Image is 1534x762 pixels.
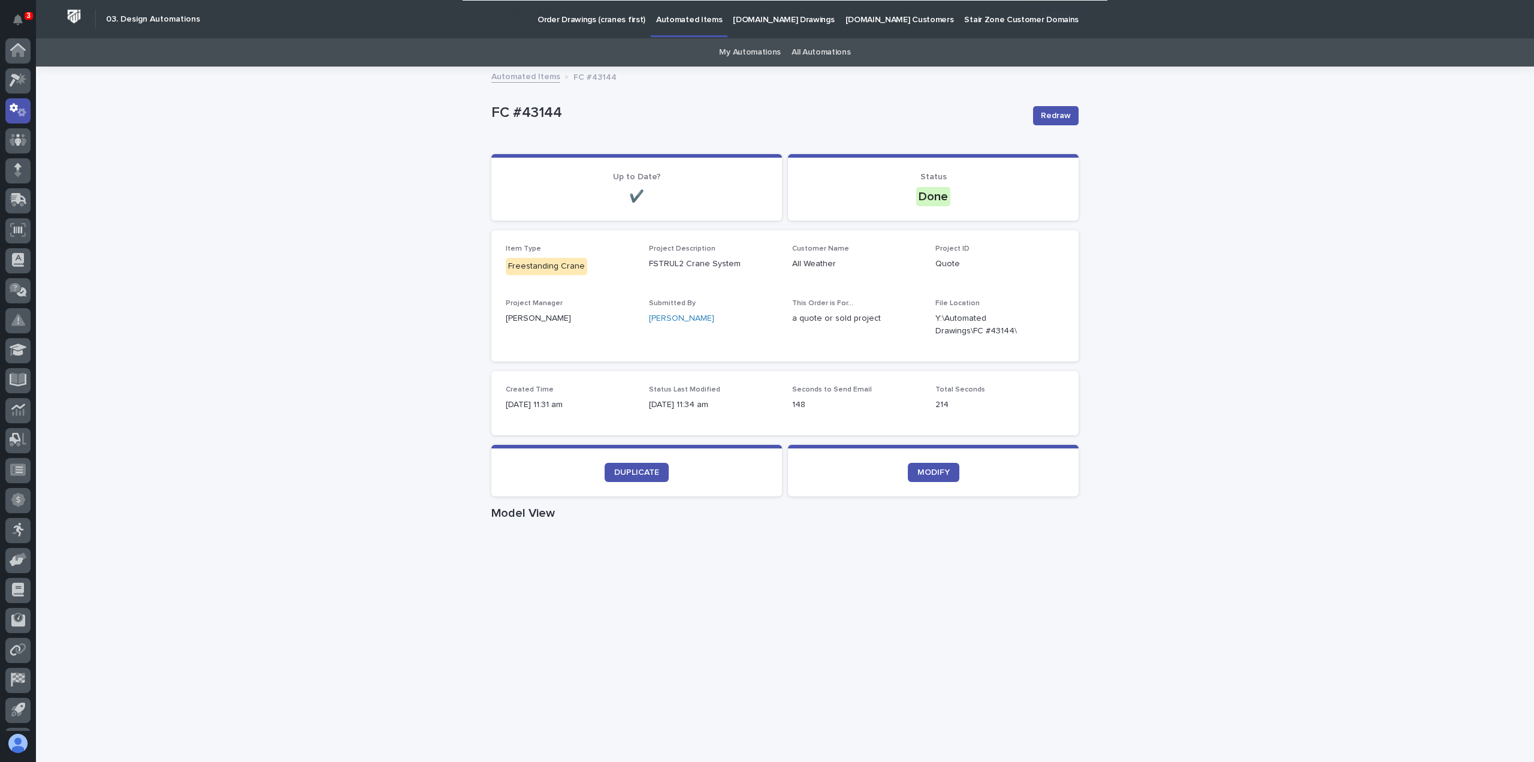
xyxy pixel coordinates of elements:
[792,38,850,67] a: All Automations
[792,258,921,270] p: All Weather
[491,506,1079,520] h1: Model View
[1033,106,1079,125] button: Redraw
[792,300,853,307] span: This Order is For...
[573,70,617,83] p: FC #43144
[506,312,635,325] p: [PERSON_NAME]
[106,14,200,25] h2: 03. Design Automations
[1041,110,1071,122] span: Redraw
[916,187,950,206] div: Done
[506,258,587,275] div: Freestanding Crane
[506,245,541,252] span: Item Type
[908,463,959,482] a: MODIFY
[15,14,31,34] div: Notifications3
[649,312,714,325] a: [PERSON_NAME]
[935,258,1064,270] p: Quote
[491,69,560,83] a: Automated Items
[613,173,661,181] span: Up to Date?
[649,386,720,393] span: Status Last Modified
[920,173,947,181] span: Status
[792,386,872,393] span: Seconds to Send Email
[491,104,1023,122] p: FC #43144
[935,245,970,252] span: Project ID
[649,258,778,270] p: FSTRUL2 Crane System
[792,312,921,325] p: a quote or sold project
[719,38,781,67] a: My Automations
[506,189,768,204] p: ✔️
[792,245,849,252] span: Customer Name
[935,399,1064,411] p: 214
[63,5,85,28] img: Workspace Logo
[506,399,635,411] p: [DATE] 11:31 am
[506,300,563,307] span: Project Manager
[935,300,980,307] span: File Location
[649,245,715,252] span: Project Description
[26,11,31,20] p: 3
[917,468,950,477] span: MODIFY
[935,312,1035,338] : Y:\Automated Drawings\FC #43144\
[649,399,778,411] p: [DATE] 11:34 am
[5,7,31,32] button: Notifications
[605,463,669,482] a: DUPLICATE
[5,731,31,756] button: users-avatar
[935,386,985,393] span: Total Seconds
[649,300,696,307] span: Submitted By
[614,468,659,477] span: DUPLICATE
[506,386,554,393] span: Created Time
[792,399,921,411] p: 148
